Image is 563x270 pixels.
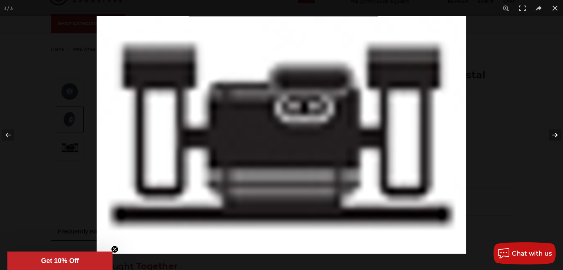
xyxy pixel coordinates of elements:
button: Next (arrow right) [537,117,563,153]
span: Get 10% Off [41,257,79,264]
div: Get 10% OffClose teaser [7,252,113,270]
button: Chat with us [493,242,556,264]
span: Chat with us [512,250,552,257]
img: Bench_Grinder_Symbol__84607.1570197241.jpg [97,16,466,254]
button: Close teaser [111,246,118,253]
